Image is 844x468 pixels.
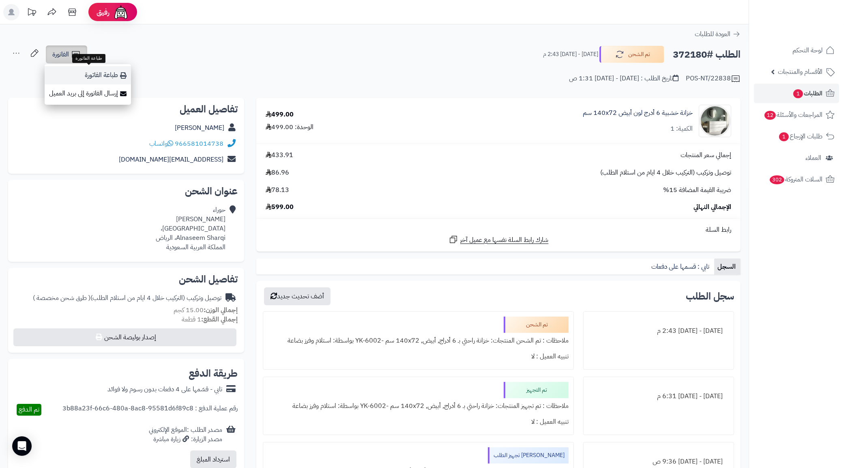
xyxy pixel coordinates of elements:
strong: إجمالي القطع: [201,315,238,324]
span: الإجمالي النهائي [694,203,731,212]
a: لوحة التحكم [754,41,839,60]
div: حوراء [PERSON_NAME] [GEOGRAPHIC_DATA]، Alnaseem Sharqi، الرياض المملكة العربية السعودية [156,205,225,252]
span: 1 [793,89,803,98]
span: 1 [779,132,789,141]
a: السجل [714,259,741,275]
span: شارك رابط السلة نفسها مع عميل آخر [460,235,549,245]
a: واتساب [149,139,173,149]
div: تنبيه العميل : لا [268,414,569,430]
span: السلات المتروكة [769,174,823,185]
div: [PERSON_NAME] تجهيز الطلب [488,447,569,464]
a: العودة للطلبات [695,29,741,39]
h2: طريقة الدفع [189,369,238,378]
a: إرسال الفاتورة إلى بريد العميل [45,84,131,103]
small: 15.00 كجم [174,305,238,315]
span: ضريبة القيمة المضافة 15% [663,185,731,195]
div: [DATE] - [DATE] 6:31 م [588,388,729,404]
a: طلبات الإرجاع1 [754,127,839,146]
img: 1746709299-1702541934053-68567865785768-1000x1000-90x90.jpg [699,105,731,137]
a: [PERSON_NAME] [175,123,224,133]
small: 1 قطعة [182,315,238,324]
a: [EMAIL_ADDRESS][DOMAIN_NAME] [119,155,223,164]
button: تم الشحن [599,46,664,63]
div: تابي - قسّمها على 4 دفعات بدون رسوم ولا فوائد [107,385,222,394]
div: طباعة الفاتورة [72,54,105,63]
span: 78.13 [266,185,289,195]
span: 12 [765,111,776,120]
a: طباعة الفاتورة [45,66,131,84]
a: تابي : قسمها على دفعات [648,259,714,275]
a: السلات المتروكة302 [754,170,839,189]
div: الكمية: 1 [670,124,693,134]
h2: عنوان الشحن [15,186,238,196]
div: رقم عملية الدفع : 3b88a23f-66c6-480a-8ac8-95581d6f89c8 [62,404,238,416]
h2: الطلب #372180 [673,46,741,63]
span: الفاتورة [52,50,69,59]
span: الطلبات [792,88,823,99]
img: ai-face.png [113,4,129,20]
span: المراجعات والأسئلة [764,109,823,121]
span: طلبات الإرجاع [778,131,823,142]
span: 599.00 [266,203,294,212]
a: خزانة خشبية 6 أدرج لون أبيض 140x72 سم [583,108,693,118]
a: 966581014738 [175,139,223,149]
div: تم التجهيز [504,382,569,398]
a: العملاء [754,148,839,168]
button: إصدار بوليصة الشحن [13,328,236,346]
div: مصدر الطلب :الموقع الإلكتروني [149,425,222,444]
h2: تفاصيل الشحن [15,274,238,284]
div: مصدر الزيارة: زيارة مباشرة [149,435,222,444]
div: [DATE] - [DATE] 2:43 م [588,323,729,339]
span: إجمالي سعر المنتجات [681,151,731,160]
div: ملاحظات : تم تجهيز المنتجات: خزانة راحتي بـ 6 أدراج, أبيض, ‎140x72 سم‏ -YK-6002 بواسطة: استلام وف... [268,398,569,414]
small: [DATE] - [DATE] 2:43 م [543,50,598,58]
span: 302 [770,175,784,184]
div: تنبيه العميل : لا [268,349,569,364]
a: شارك رابط السلة نفسها مع عميل آخر [449,235,549,245]
div: تاريخ الطلب : [DATE] - [DATE] 1:31 ص [569,74,679,83]
div: تم الشحن [504,317,569,333]
a: الطلبات1 [754,84,839,103]
span: 86.96 [266,168,289,177]
a: تحديثات المنصة [21,4,42,22]
strong: إجمالي الوزن: [204,305,238,315]
a: الفاتورة [46,45,87,63]
a: المراجعات والأسئلة12 [754,105,839,125]
h3: سجل الطلب [686,291,734,301]
span: تم الدفع [19,405,39,414]
div: ملاحظات : تم الشحن المنتجات: خزانة راحتي بـ 6 أدراج, أبيض, ‎140x72 سم‏ -YK-6002 بواسطة: استلام وف... [268,333,569,349]
div: 499.00 [266,110,294,119]
div: توصيل وتركيب (التركيب خلال 4 ايام من استلام الطلب) [33,293,221,303]
div: الوحدة: 499.00 [266,123,314,132]
h2: تفاصيل العميل [15,104,238,114]
span: رفيق [97,7,110,17]
div: Open Intercom Messenger [12,436,32,456]
button: أضف تحديث جديد [264,287,331,305]
div: رابط السلة [260,225,737,235]
div: POS-NT/22838 [686,74,741,84]
span: 433.91 [266,151,293,160]
span: الأقسام والمنتجات [778,66,823,78]
span: العملاء [805,152,821,164]
span: لوحة التحكم [792,45,823,56]
span: ( طرق شحن مخصصة ) [33,293,90,303]
span: توصيل وتركيب (التركيب خلال 4 ايام من استلام الطلب) [600,168,731,177]
span: العودة للطلبات [695,29,730,39]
